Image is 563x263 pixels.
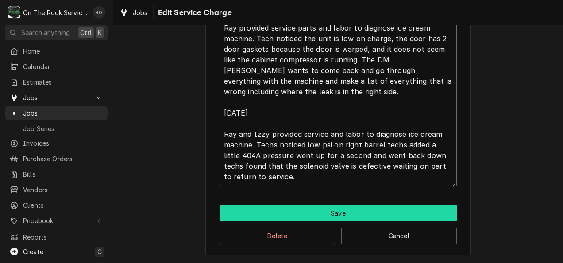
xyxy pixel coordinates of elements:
[5,44,108,58] a: Home
[5,198,108,213] a: Clients
[93,6,105,19] div: Rich Ortega's Avatar
[220,205,457,221] button: Save
[8,6,20,19] div: O
[80,28,92,37] span: Ctrl
[5,25,108,40] button: Search anythingCtrlK
[220,205,457,221] div: Button Group Row
[5,182,108,197] a: Vendors
[23,77,103,87] span: Estimates
[5,230,108,244] a: Reports
[23,248,43,255] span: Create
[5,151,108,166] a: Purchase Orders
[98,28,102,37] span: K
[23,170,103,179] span: Bills
[116,5,151,20] a: Jobs
[21,28,70,37] span: Search anything
[341,228,457,244] button: Cancel
[133,8,148,17] span: Jobs
[5,121,108,136] a: Job Series
[23,8,88,17] div: On The Rock Services
[23,124,103,133] span: Job Series
[5,106,108,120] a: Jobs
[8,6,20,19] div: On The Rock Services's Avatar
[23,216,90,225] span: Pricebook
[220,221,457,244] div: Button Group Row
[5,75,108,89] a: Estimates
[220,205,457,244] div: Button Group
[5,59,108,74] a: Calendar
[5,136,108,151] a: Invoices
[97,247,102,256] span: C
[93,6,105,19] div: RO
[220,228,335,244] button: Delete
[23,93,90,102] span: Jobs
[155,7,232,19] span: Edit Service Charge
[23,139,103,148] span: Invoices
[23,46,103,56] span: Home
[5,90,108,105] a: Go to Jobs
[5,213,108,228] a: Go to Pricebook
[23,154,103,163] span: Purchase Orders
[23,108,103,118] span: Jobs
[23,232,103,242] span: Reports
[23,62,103,71] span: Calendar
[5,167,108,182] a: Bills
[220,8,457,186] textarea: [DATE] Ray provided service parts and labor to diagnose ice cream machine. Tech noticed the unit ...
[23,201,103,210] span: Clients
[23,185,103,194] span: Vendors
